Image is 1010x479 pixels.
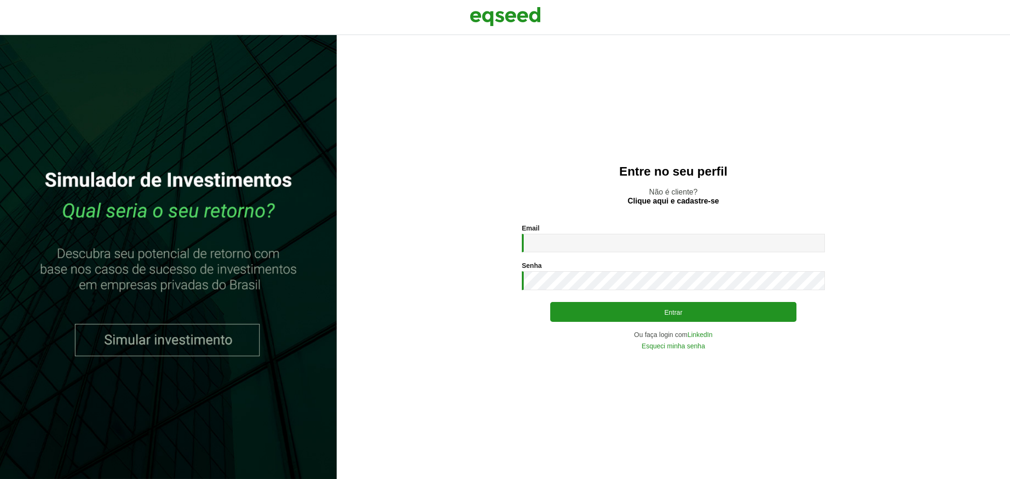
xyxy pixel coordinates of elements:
label: Senha [522,262,542,269]
img: EqSeed Logo [470,5,541,28]
button: Entrar [550,302,796,322]
a: LinkedIn [688,331,713,338]
h2: Entre no seu perfil [356,165,991,178]
p: Não é cliente? [356,187,991,205]
a: Clique aqui e cadastre-se [628,197,719,205]
a: Esqueci minha senha [642,343,705,349]
label: Email [522,225,539,231]
div: Ou faça login com [522,331,825,338]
